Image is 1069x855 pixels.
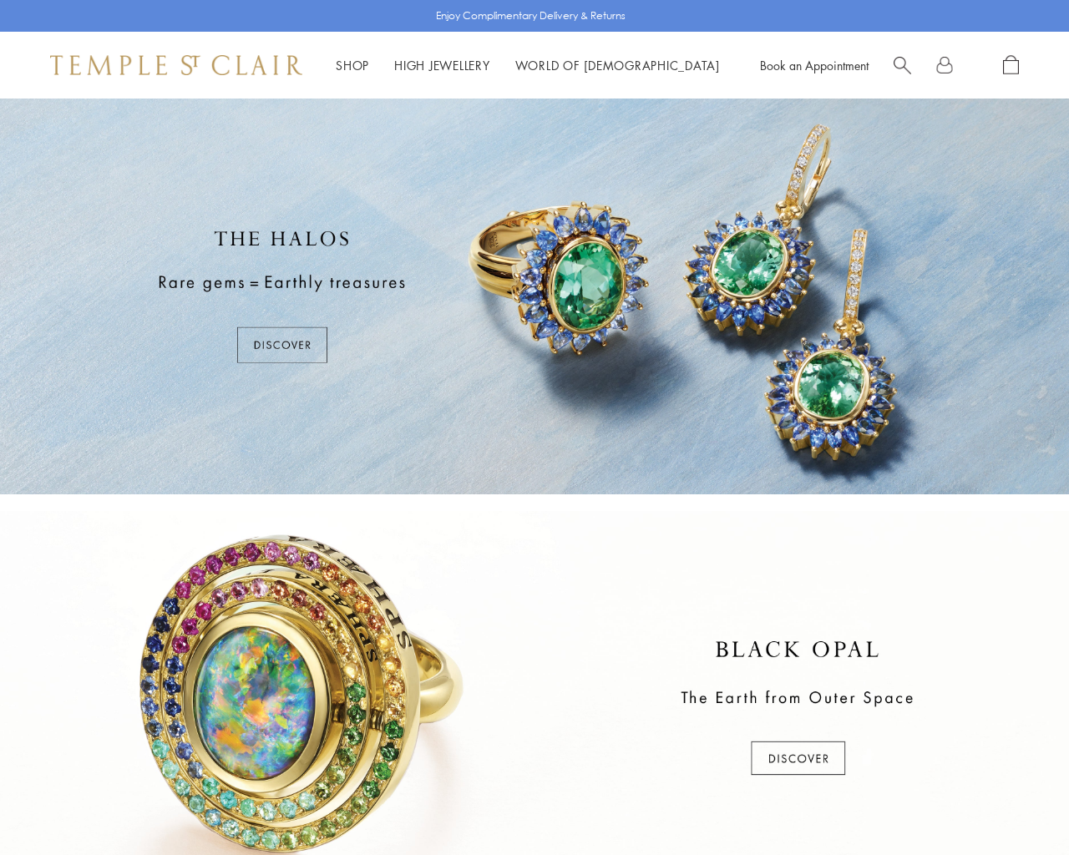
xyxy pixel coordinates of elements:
[515,57,720,73] a: World of [DEMOGRAPHIC_DATA]World of [DEMOGRAPHIC_DATA]
[394,57,490,73] a: High JewelleryHigh Jewellery
[1003,55,1019,76] a: Open Shopping Bag
[436,8,626,24] p: Enjoy Complimentary Delivery & Returns
[336,55,720,76] nav: Main navigation
[336,57,369,73] a: ShopShop
[50,55,302,75] img: Temple St. Clair
[760,57,869,73] a: Book an Appointment
[894,55,911,76] a: Search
